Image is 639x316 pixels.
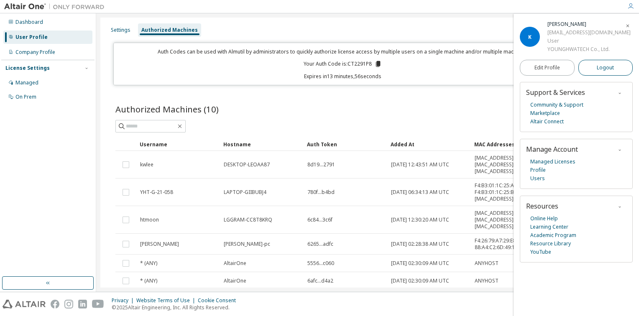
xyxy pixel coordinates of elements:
[530,174,545,183] a: Users
[391,161,449,168] span: [DATE] 12:43:51 AM UTC
[224,189,266,196] span: LAPTOP-GIIBUBJ4
[526,145,578,154] span: Manage Account
[119,73,567,80] p: Expires in 13 minutes, 56 seconds
[15,79,38,86] div: Managed
[530,240,571,248] a: Resource Library
[224,278,246,284] span: AltairOne
[474,138,530,151] div: MAC Addresses
[530,248,551,256] a: YouTube
[78,300,87,308] img: linkedin.svg
[119,48,567,55] p: Auth Codes can be used with Almutil by administrators to quickly authorize license access by mult...
[15,49,55,56] div: Company Profile
[112,304,241,311] p: © 2025 Altair Engineering, Inc. All Rights Reserved.
[140,241,179,247] span: [PERSON_NAME]
[307,241,333,247] span: 6265...adfc
[526,201,558,211] span: Resources
[547,28,631,37] div: [EMAIL_ADDRESS][DOMAIN_NAME]
[140,217,159,223] span: htmoon
[140,260,157,267] span: * (ANY)
[475,260,498,267] span: ANYHOST
[140,189,173,196] span: YHT-G-21-058
[64,300,73,308] img: instagram.svg
[530,214,558,223] a: Online Help
[3,300,46,308] img: altair_logo.svg
[141,27,198,33] div: Authorized Machines
[530,109,560,117] a: Marketplace
[578,60,633,76] button: Logout
[5,65,50,71] div: License Settings
[51,300,59,308] img: facebook.svg
[307,138,384,151] div: Auth Token
[530,231,576,240] a: Academic Program
[111,27,130,33] div: Settings
[391,189,449,196] span: [DATE] 06:34:13 AM UTC
[307,217,332,223] span: 6c84...3c6f
[15,19,43,25] div: Dashboard
[475,237,530,251] span: F4:26:79:A7:29:E8 , 88:A4:C2:6D:49:15
[307,189,335,196] span: 780f...b4bd
[597,64,614,72] span: Logout
[391,241,449,247] span: [DATE] 02:28:38 AM UTC
[391,217,449,223] span: [DATE] 12:30:20 AM UTC
[475,210,530,230] span: [MAC_ADDRESS] , [MAC_ADDRESS] , [MAC_ADDRESS]
[198,297,241,304] div: Cookie Consent
[547,20,631,28] div: Kwangwoon Lee
[530,101,583,109] a: Community & Support
[15,34,48,41] div: User Profile
[140,278,157,284] span: * (ANY)
[307,278,333,284] span: 6afc...d4a2
[475,278,498,284] span: ANYHOST
[475,182,530,202] span: F4:B3:01:1C:25:AF , F4:B3:01:1C:25:B3 , [MAC_ADDRESS]
[526,88,585,97] span: Support & Services
[547,37,631,45] div: User
[223,138,300,151] div: Hostname
[224,241,270,247] span: [PERSON_NAME]-pc
[140,138,217,151] div: Username
[307,260,334,267] span: 5556...c060
[112,297,136,304] div: Privacy
[391,138,468,151] div: Added At
[547,45,631,54] div: YOUNGHWATECH Co., Ltd.
[224,161,270,168] span: DESKTOP-LEOAA87
[92,300,104,308] img: youtube.svg
[475,155,530,175] span: [MAC_ADDRESS] , [MAC_ADDRESS] , [MAC_ADDRESS]
[140,161,153,168] span: kwlee
[115,103,219,115] span: Authorized Machines (10)
[530,117,564,126] a: Altair Connect
[307,161,335,168] span: 8d19...2791
[15,94,36,100] div: On Prem
[224,217,272,223] span: LGGRAM-CC8T8KRQ
[528,33,532,41] span: K
[224,260,246,267] span: AltairOne
[534,64,560,71] span: Edit Profile
[530,223,568,231] a: Learning Center
[391,278,449,284] span: [DATE] 02:30:09 AM UTC
[520,60,575,76] a: Edit Profile
[391,260,449,267] span: [DATE] 02:30:09 AM UTC
[136,297,198,304] div: Website Terms of Use
[530,166,546,174] a: Profile
[4,3,109,11] img: Altair One
[304,60,382,68] p: Your Auth Code is: CT2291P8
[530,158,575,166] a: Managed Licenses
